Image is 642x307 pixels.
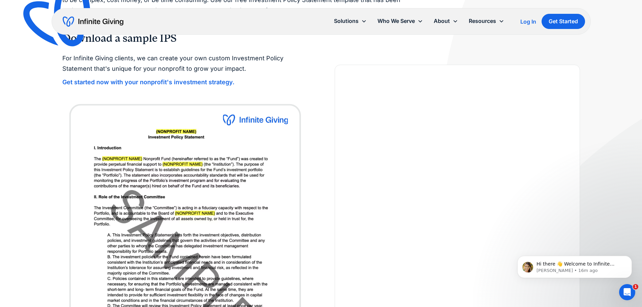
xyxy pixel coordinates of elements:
[334,17,359,26] div: Solutions
[463,14,510,28] div: Resources
[62,79,235,86] a: Get started now with your nonprofit's investment strategy.
[62,53,308,74] p: For Infinite Giving clients, we can create your own custom Investment Policy Statement that's uni...
[520,19,536,24] div: Log In
[520,18,536,26] a: Log In
[434,17,450,26] div: About
[428,14,463,28] div: About
[372,14,428,28] div: Who We Serve
[633,284,638,289] span: 1
[619,284,635,300] iframe: Intercom live chat
[542,14,585,29] a: Get Started
[469,17,496,26] div: Resources
[377,17,415,26] div: Who We Serve
[62,79,235,86] strong: Get started now with your nonprofit's investment strategy.
[62,32,580,45] h3: Download a sample IPS
[507,242,642,289] iframe: Intercom notifications message
[63,16,123,27] a: home
[329,14,372,28] div: Solutions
